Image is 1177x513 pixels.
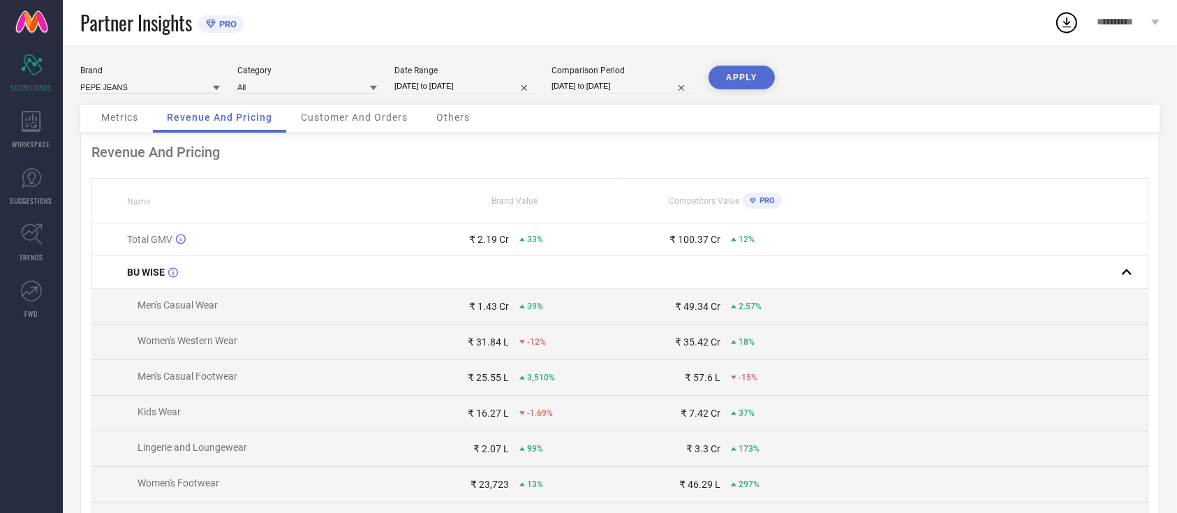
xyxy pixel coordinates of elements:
div: ₹ 25.55 L [468,372,509,383]
span: -1.69% [527,408,553,418]
span: SCORECARDS [11,82,52,93]
div: ₹ 16.27 L [468,408,509,419]
span: 37% [739,408,755,418]
span: Partner Insights [80,8,192,37]
div: ₹ 2.07 L [473,443,509,454]
span: 99% [527,444,543,454]
div: ₹ 2.19 Cr [469,234,509,245]
span: Women's Footwear [138,477,219,489]
button: APPLY [709,66,775,89]
span: Name [127,197,150,207]
span: 13% [527,479,543,489]
span: TRENDS [20,252,43,262]
span: Others [436,112,470,123]
div: ₹ 1.43 Cr [469,301,509,312]
div: ₹ 3.3 Cr [686,443,720,454]
div: Date Range [394,66,534,75]
span: 33% [527,235,543,244]
div: Category [237,66,377,75]
input: Select comparison period [552,79,691,94]
span: 12% [739,235,755,244]
span: FWD [25,308,38,319]
span: 18% [739,337,755,347]
div: ₹ 100.37 Cr [669,234,720,245]
span: PRO [756,196,775,205]
span: 3,510% [527,373,555,382]
span: WORKSPACE [13,139,51,149]
span: PRO [216,19,237,29]
div: Comparison Period [552,66,691,75]
div: ₹ 31.84 L [468,336,509,348]
span: -15% [739,373,757,382]
div: ₹ 49.34 Cr [675,301,720,312]
span: Men's Casual Footwear [138,371,237,382]
span: SUGGESTIONS [10,195,53,206]
span: 297% [739,479,760,489]
span: 173% [739,444,760,454]
div: ₹ 23,723 [471,479,509,490]
input: Select date range [394,79,534,94]
div: ₹ 46.29 L [679,479,720,490]
span: Competitors Value [669,196,739,206]
div: ₹ 7.42 Cr [681,408,720,419]
div: ₹ 35.42 Cr [675,336,720,348]
span: Total GMV [127,234,172,245]
span: 39% [527,302,543,311]
span: Metrics [101,112,138,123]
span: Customer And Orders [301,112,408,123]
span: Kids Wear [138,406,181,417]
span: Men's Casual Wear [138,299,218,311]
span: BU WISE [127,267,165,278]
span: 2.57% [739,302,762,311]
div: ₹ 57.6 L [685,372,720,383]
div: Open download list [1054,10,1079,35]
span: Lingerie and Loungewear [138,442,247,453]
span: Women's Western Wear [138,335,237,346]
span: Brand Value [491,196,538,206]
span: Revenue And Pricing [167,112,272,123]
span: -12% [527,337,546,347]
div: Brand [80,66,220,75]
div: Revenue And Pricing [91,144,1148,161]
